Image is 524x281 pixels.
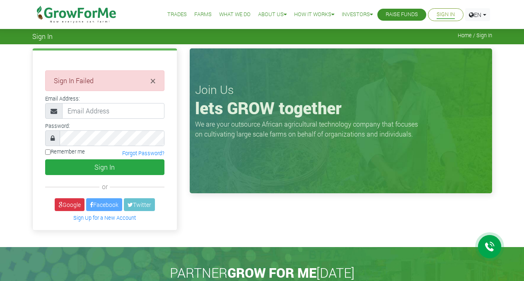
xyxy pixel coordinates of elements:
[150,74,156,87] span: ×
[45,148,85,156] label: Remember me
[73,214,136,221] a: Sign Up for a New Account
[386,10,418,19] a: Raise Funds
[45,182,164,192] div: or
[45,70,164,91] div: Sign In Failed
[195,83,487,97] h3: Join Us
[55,198,85,211] a: Google
[258,10,287,19] a: About Us
[36,265,489,281] h2: PARTNER [DATE]
[32,32,53,40] span: Sign In
[62,103,164,119] input: Email Address
[150,76,156,86] button: Close
[194,10,212,19] a: Farms
[122,150,164,156] a: Forgot Password?
[294,10,334,19] a: How it Works
[465,8,490,21] a: EN
[195,98,487,118] h1: lets GROW together
[45,149,51,155] input: Remember me
[437,10,455,19] a: Sign In
[45,159,164,175] button: Sign In
[195,119,423,139] p: We are your outsource African agricultural technology company that focuses on cultivating large s...
[167,10,187,19] a: Trades
[45,95,80,103] label: Email Address:
[45,122,70,130] label: Password:
[342,10,373,19] a: Investors
[458,32,492,38] span: Home / Sign In
[219,10,251,19] a: What We Do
